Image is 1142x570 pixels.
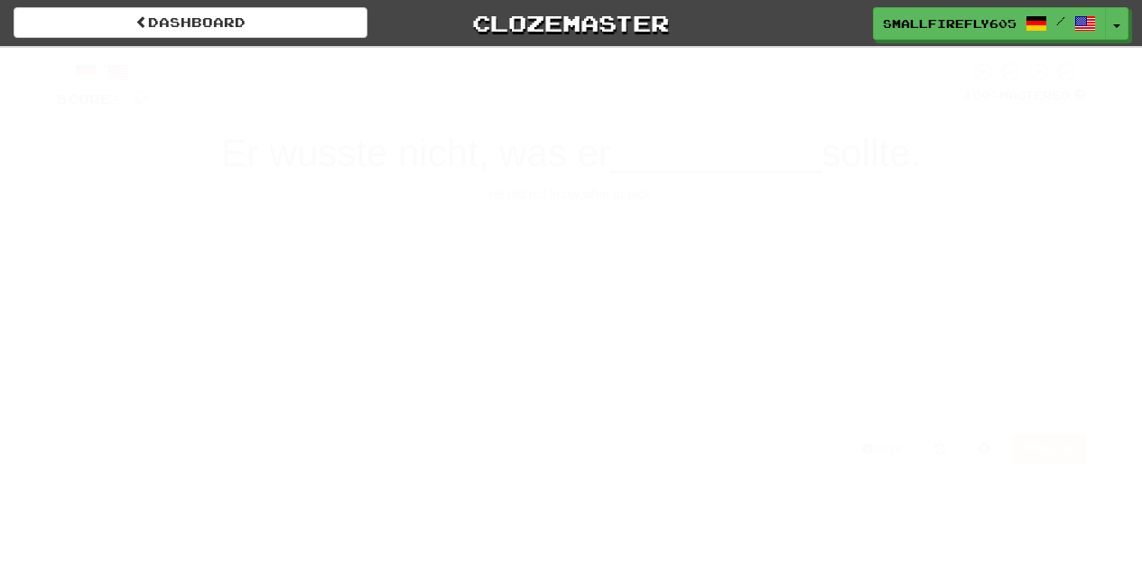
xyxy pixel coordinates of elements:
[692,241,822,269] span: auswählen
[611,132,822,174] span: __________
[395,7,748,39] a: Clozemaster
[224,321,558,399] button: 3.ausarbeiten
[822,132,921,174] span: sollte.
[324,252,335,266] small: 1 .
[133,85,148,107] span: 0
[682,252,692,266] small: 2 .
[963,88,999,102] span: 100 %
[224,216,558,294] button: 1.aussetzen
[873,7,1106,40] a: SmallFirefly6053 /
[57,185,1086,203] div: He did not know what to pick.
[1011,434,1085,464] button: Report
[883,15,1017,32] span: SmallFirefly6053
[682,357,693,371] small: 4 .
[923,434,957,464] button: Round history (alt+y)
[693,346,822,374] span: ausgraben
[1056,14,1065,27] span: /
[57,61,148,83] div: /
[585,321,919,399] button: 4.ausgraben
[314,357,325,371] small: 3 .
[963,88,1086,104] div: Mastered
[325,346,467,374] span: ausarbeiten
[585,216,919,294] button: 2.auswählen
[335,241,457,269] span: aussetzen
[221,132,611,174] span: Er wusste nicht, was er
[14,7,367,38] a: Dashboard
[850,434,915,464] button: Help!
[57,91,122,107] span: Score:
